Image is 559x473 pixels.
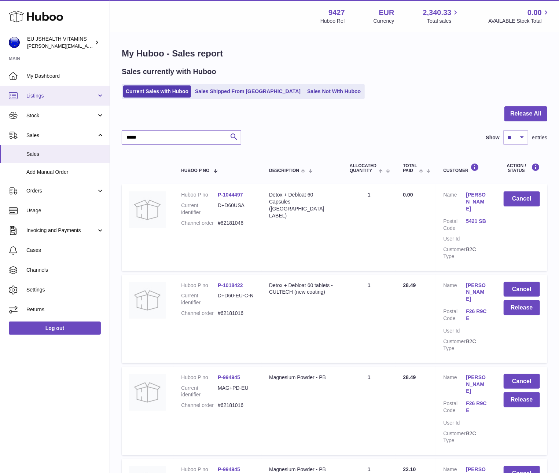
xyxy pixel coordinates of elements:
[181,374,218,381] dt: Huboo P no
[26,169,104,176] span: Add Manual Order
[129,191,166,228] img: no-photo.jpg
[181,402,218,409] dt: Channel order
[26,73,104,80] span: My Dashboard
[443,308,466,324] dt: Postal Code
[269,168,299,173] span: Description
[26,92,96,99] span: Listings
[181,292,218,306] dt: Current identifier
[26,267,104,274] span: Channels
[423,8,452,18] span: 2,340.33
[504,392,540,407] button: Release
[527,8,542,18] span: 0.00
[218,466,240,472] a: P-994945
[504,282,540,297] button: Cancel
[26,112,96,119] span: Stock
[9,37,20,48] img: laura@jessicasepel.com
[26,247,104,254] span: Cases
[9,322,101,335] a: Log out
[488,8,550,25] a: 0.00 AVAILABLE Stock Total
[403,374,416,380] span: 28.49
[26,306,104,313] span: Returns
[342,275,396,363] td: 1
[443,430,466,444] dt: Customer Type
[374,18,394,25] div: Currency
[181,310,218,317] dt: Channel order
[181,466,218,473] dt: Huboo P no
[443,191,466,214] dt: Name
[443,246,466,260] dt: Customer Type
[181,282,218,289] dt: Huboo P no
[504,300,540,315] button: Release
[466,191,489,212] a: [PERSON_NAME]
[342,367,396,455] td: 1
[192,85,303,98] a: Sales Shipped From [GEOGRAPHIC_DATA]
[504,191,540,206] button: Cancel
[123,85,191,98] a: Current Sales with Huboo
[320,18,345,25] div: Huboo Ref
[218,310,254,317] dd: #62181016
[26,187,96,194] span: Orders
[466,246,489,260] dd: B2C
[466,430,489,444] dd: B2C
[26,151,104,158] span: Sales
[403,282,416,288] span: 28.49
[269,282,335,296] div: Detox + Debloat 60 tablets - CULTECH (new coating)
[26,132,96,139] span: Sales
[488,18,550,25] span: AVAILABLE Stock Total
[305,85,363,98] a: Sales Not With Huboo
[218,220,254,227] dd: #62181046
[443,218,466,232] dt: Postal Code
[466,282,489,303] a: [PERSON_NAME]
[26,207,104,214] span: Usage
[218,202,254,216] dd: D+D60USA
[504,374,540,389] button: Cancel
[129,282,166,319] img: no-photo.jpg
[466,400,489,414] a: F26 R9CE
[532,134,547,141] span: entries
[26,286,104,293] span: Settings
[443,419,466,426] dt: User Id
[443,235,466,242] dt: User Id
[379,8,394,18] strong: EUR
[218,385,254,399] dd: MAG+PD-EU
[443,327,466,334] dt: User Id
[427,18,460,25] span: Total sales
[122,48,547,59] h1: My Huboo - Sales report
[218,402,254,409] dd: #62181016
[504,106,547,121] button: Release All
[466,308,489,322] a: F26 R9CE
[403,192,413,198] span: 0.00
[328,8,345,18] strong: 9427
[26,227,96,234] span: Invoicing and Payments
[466,374,489,395] a: [PERSON_NAME]
[443,338,466,352] dt: Customer Type
[486,134,500,141] label: Show
[181,168,209,173] span: Huboo P no
[403,466,416,472] span: 22.10
[27,43,147,49] span: [PERSON_NAME][EMAIL_ADDRESS][DOMAIN_NAME]
[342,184,396,271] td: 1
[181,220,218,227] dt: Channel order
[443,282,466,305] dt: Name
[218,192,243,198] a: P-1044497
[504,163,540,173] div: Action / Status
[122,67,216,77] h2: Sales currently with Huboo
[129,374,166,411] img: no-photo.jpg
[218,282,243,288] a: P-1018422
[269,466,335,473] div: Magnesium Powder - PB
[350,164,377,173] span: ALLOCATED Quantity
[218,374,240,380] a: P-994945
[269,191,335,219] div: Detox + Debloat 60 Capsules ([GEOGRAPHIC_DATA] LABEL)
[466,338,489,352] dd: B2C
[269,374,335,381] div: Magnesium Powder - PB
[443,374,466,397] dt: Name
[218,292,254,306] dd: D+D60-EU-C-N
[181,385,218,399] dt: Current identifier
[27,36,93,49] div: EU JSHEALTH VITAMINS
[423,8,460,25] a: 2,340.33 Total sales
[443,163,489,173] div: Customer
[403,164,417,173] span: Total paid
[466,218,489,225] a: 5421 SB
[443,400,466,416] dt: Postal Code
[181,202,218,216] dt: Current identifier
